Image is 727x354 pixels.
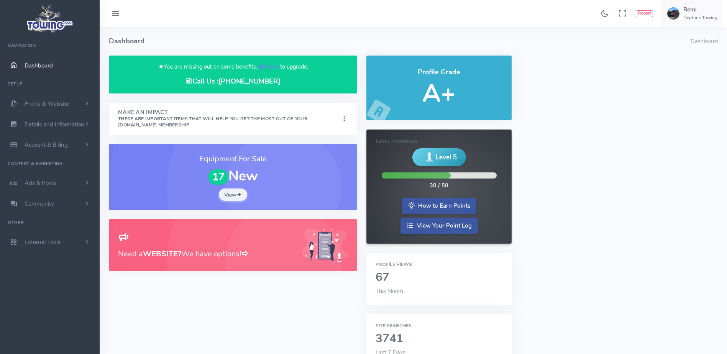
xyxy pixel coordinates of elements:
h3: Equipment For Sale [118,153,348,165]
img: user-image [667,7,679,20]
div: 30 / 50 [430,182,448,190]
span: Account & Billing [25,141,68,149]
h6: Profile Views [376,262,502,267]
span: External Tools [25,238,60,246]
h1: New [118,169,348,185]
img: logo [24,2,76,35]
h6: Neptune Towing [683,15,717,20]
span: Dashboard [25,62,53,69]
span: Profile & Website [25,100,69,108]
h6: Site Searches [376,323,502,328]
span: Ads & Posts [25,179,56,187]
h2: 3741 [376,333,502,345]
h4: Make An Impact [118,110,340,128]
span: Details and Information [25,121,84,128]
li: Dashboard [691,38,718,46]
h4: Call Us : [118,77,348,85]
a: View [219,188,247,201]
span: Community [25,200,54,208]
h4: Dashboard [109,27,691,56]
h2: 67 [376,271,502,284]
a: [PHONE_NUMBER] [218,77,281,86]
button: Report [636,10,653,17]
h3: Need a We have options! [118,248,293,260]
h5: A+ [376,80,502,107]
p: You are missing out on some benefits, to upgrade. [118,62,348,71]
small: These are important items that will help you get the most out of your [DOMAIN_NAME] Membership [118,116,307,128]
img: Generic placeholder image [302,228,348,262]
a: click here [257,63,280,70]
a: View Your Point Log [400,218,478,234]
b: WEBSITE? [143,249,181,259]
span: This Month [376,287,403,295]
span: 17 [208,169,229,185]
a: How to Earn Points [402,198,476,214]
h5: Remi [683,7,717,13]
h6: Level Progress [376,139,502,144]
span: Level 5 [436,152,457,162]
h4: Profile Grade [376,69,502,76]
